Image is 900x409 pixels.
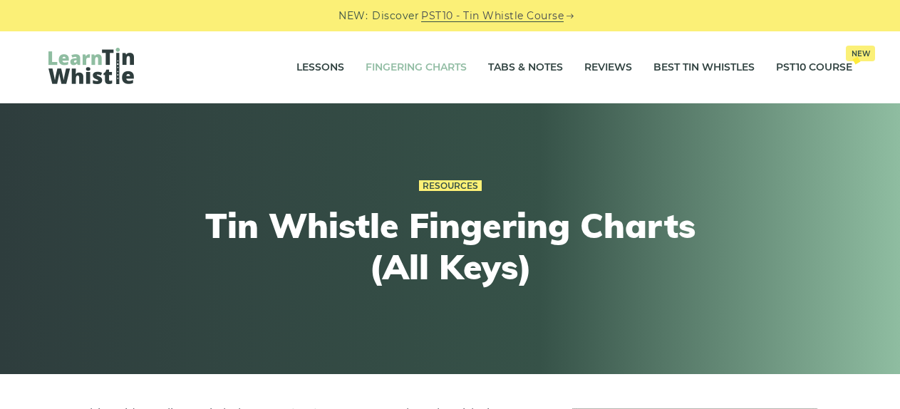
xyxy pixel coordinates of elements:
[584,50,632,86] a: Reviews
[366,50,467,86] a: Fingering Charts
[488,50,563,86] a: Tabs & Notes
[846,46,875,61] span: New
[48,48,134,84] img: LearnTinWhistle.com
[776,50,852,86] a: PST10 CourseNew
[188,205,713,287] h1: Tin Whistle Fingering Charts (All Keys)
[296,50,344,86] a: Lessons
[653,50,755,86] a: Best Tin Whistles
[419,180,482,192] a: Resources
